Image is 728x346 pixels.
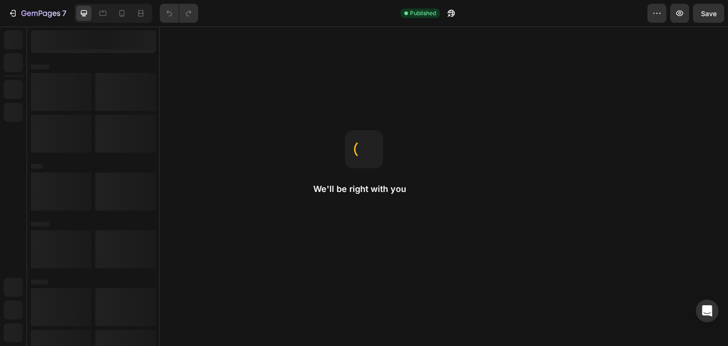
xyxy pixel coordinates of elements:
[160,4,198,23] div: Undo/Redo
[693,4,724,23] button: Save
[696,300,719,322] div: Open Intercom Messenger
[313,183,415,195] h2: We'll be right with you
[410,9,436,18] span: Published
[4,4,71,23] button: 7
[62,8,66,19] p: 7
[701,9,717,18] span: Save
